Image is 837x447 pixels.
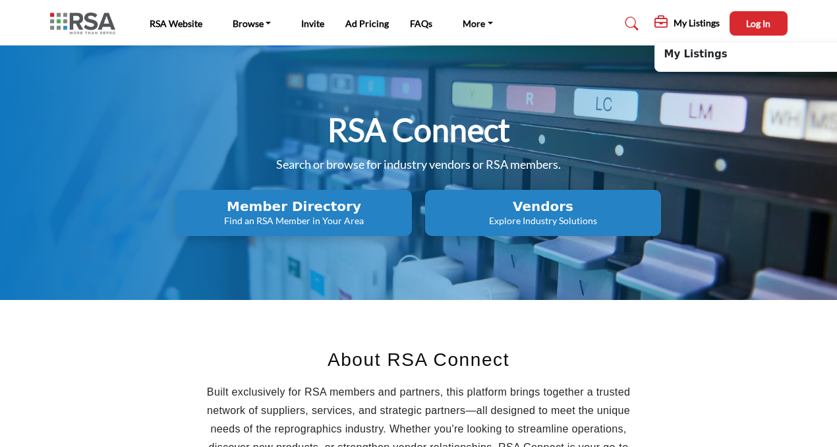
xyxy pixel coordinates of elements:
[180,198,408,214] h2: Member Directory
[223,15,281,33] a: Browse
[276,157,561,171] span: Search or browse for industry vendors or RSA members.
[176,190,412,236] button: Member Directory Find an RSA Member in Your Area
[425,190,661,236] button: Vendors Explore Industry Solutions
[50,13,122,34] img: Site Logo
[453,15,502,33] a: More
[301,18,324,29] a: Invite
[746,18,770,29] span: Log In
[664,47,728,62] b: My Listings
[328,109,510,150] h1: RSA Connect
[612,13,647,34] a: Search
[205,346,633,374] h2: About RSA Connect
[150,18,202,29] a: RSA Website
[730,11,788,36] button: Log In
[429,214,657,227] p: Explore Industry Solutions
[429,198,657,214] h2: Vendors
[654,16,720,32] div: My Listings
[410,18,432,29] a: FAQs
[674,17,720,29] h5: My Listings
[345,18,389,29] a: Ad Pricing
[180,214,408,227] p: Find an RSA Member in Your Area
